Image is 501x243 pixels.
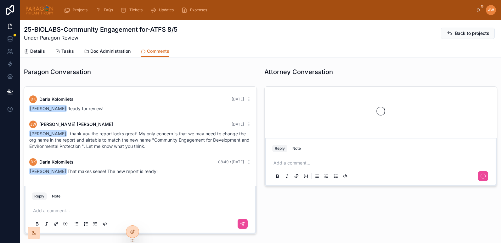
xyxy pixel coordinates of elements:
span: Daria Kolomiiets [39,159,74,165]
span: Tickets [129,8,143,13]
a: Tickets [119,4,147,16]
button: Reply [32,192,47,200]
div: Note [292,146,301,151]
h1: Paragon Conversation [24,67,91,76]
a: Expenses [179,4,211,16]
span: , thank you the report looks great! My only concern is that we may need to change the org name in... [29,131,250,149]
span: [DATE] [232,122,244,127]
span: Details [30,48,45,54]
span: Tasks [61,48,74,54]
button: Back to projects [441,28,495,39]
span: Back to projects [455,30,489,36]
span: JW [488,8,494,13]
span: [PERSON_NAME] [29,168,67,175]
a: Doc Administration [84,46,131,58]
span: Projects [73,8,87,13]
button: Note [290,145,303,152]
span: Doc Administration [90,48,131,54]
a: FAQs [93,4,117,16]
h1: 25-BIOLABS-Community Engagement for-ATFS 8/5 [24,25,177,34]
span: 08:49 • [DATE] [218,159,244,164]
span: DK [31,159,36,165]
div: scrollable content [59,3,476,17]
div: Note [52,194,60,199]
span: [PERSON_NAME] [PERSON_NAME] [39,121,113,127]
span: Comments [147,48,169,54]
span: FAQs [104,8,113,13]
a: Updates [148,4,178,16]
h1: Attorney Conversation [264,67,333,76]
span: Expenses [190,8,207,13]
span: DK [31,97,36,102]
span: [DATE] [232,97,244,101]
span: Ready for review! [29,106,104,111]
span: [PERSON_NAME] [29,105,67,112]
button: Reply [272,145,287,152]
span: JW [30,122,36,127]
span: [PERSON_NAME] [29,130,67,137]
a: Tasks [55,46,74,58]
a: Projects [62,4,92,16]
span: That makes sense! The new report is ready! [29,169,158,174]
span: Under Paragon Review [24,34,177,41]
button: Note [49,192,63,200]
a: Comments [141,46,169,57]
img: App logo [25,5,54,15]
span: Updates [159,8,174,13]
a: Details [24,46,45,58]
span: Daria Kolomiiets [39,96,74,102]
